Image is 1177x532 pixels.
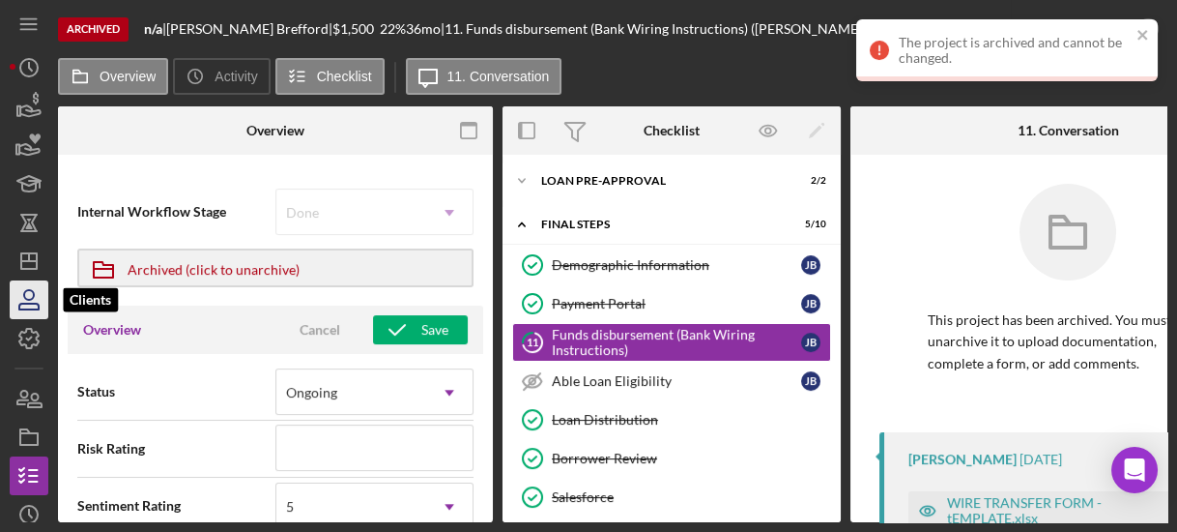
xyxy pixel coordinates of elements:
div: 5 [286,499,294,515]
a: Payment PortalJB [512,284,831,323]
label: Overview [100,69,156,84]
div: J B [801,371,820,391]
div: 5 / 10 [791,219,826,230]
div: Demographic Information [552,257,801,273]
span: Risk Rating [77,439,275,458]
div: 11. Conversation [1018,123,1119,138]
div: J B [801,294,820,313]
div: Borrower Review [552,451,830,466]
div: | [144,21,166,37]
div: Payment Portal [552,296,801,311]
button: Checklist [275,58,385,95]
a: Borrower Review [512,439,831,478]
a: Loan Distribution [512,400,831,439]
button: close [1136,27,1150,45]
div: Mark Complete [1030,10,1124,48]
button: Activity [173,58,270,95]
a: 11Funds disbursement (Bank Wiring Instructions)JB [512,323,831,362]
div: Checklist [644,123,700,138]
a: Salesforce [512,478,831,517]
div: $1,500 [332,21,380,37]
button: Save [373,315,468,344]
button: Overview [58,58,168,95]
b: n/a [144,20,162,37]
div: Open Intercom Messenger [1111,447,1158,493]
span: Internal Workflow Stage [77,202,275,222]
div: Overview [246,123,304,138]
label: Checklist [317,69,372,84]
h3: Overview [83,320,141,340]
tspan: 11 [527,336,538,348]
div: J B [801,255,820,275]
span: Status [77,382,275,401]
a: Able Loan EligibilityJB [512,362,831,400]
div: 22 % [380,21,406,37]
div: [PERSON_NAME] [908,452,1017,467]
a: Demographic InformationJB [512,246,831,284]
div: The project is archived and cannot be changed. [899,35,1131,66]
div: Loan Pre-Approval [541,175,778,187]
div: Ongoing [286,385,337,400]
span: Sentiment Rating [77,496,275,516]
div: 2 / 2 [791,175,826,187]
div: | 11. Funds disbursement (Bank Wiring Instructions) ([PERSON_NAME]) [441,21,866,37]
label: 11. Conversation [447,69,550,84]
div: 36 mo [406,21,441,37]
div: J B [801,333,820,352]
div: [PERSON_NAME] Brefford | [166,21,332,37]
button: Archived (click to unarchive) [77,249,474,287]
div: Salesforce [552,489,830,505]
button: Cancel [272,315,368,344]
time: 2025-09-09 18:34 [1019,452,1062,467]
button: 11. Conversation [406,58,562,95]
div: Loan Distribution [552,412,830,428]
div: Cancel [300,315,340,344]
div: FINAL STEPS [541,219,778,230]
button: Mark Complete [1011,10,1167,48]
div: Save [421,315,448,344]
div: Archived [58,17,129,42]
div: Archived (click to unarchive) [128,251,300,285]
div: Funds disbursement (Bank Wiring Instructions) [552,327,801,358]
div: Able Loan Eligibility [552,373,801,389]
label: Activity [215,69,257,84]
